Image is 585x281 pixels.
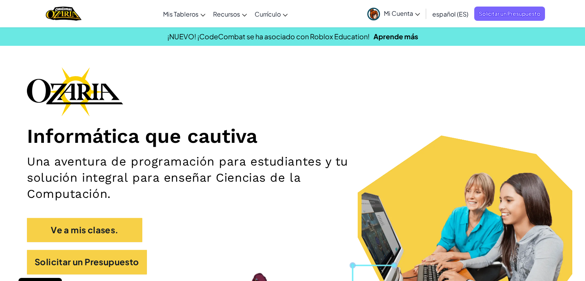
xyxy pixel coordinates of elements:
[27,67,123,116] img: Ozaria branding logo
[251,3,292,24] a: Currículo
[27,154,383,202] h2: Una aventura de programación para estudiantes y tu solución integral para enseñar Ciencias de la ...
[46,6,82,22] a: Ozaria by CodeCombat logo
[27,218,142,242] a: Ve a mis clases.
[163,10,198,18] span: Mis Tableros
[209,3,251,24] a: Recursos
[373,32,418,41] a: Aprende más
[27,124,558,148] h1: Informática que cautiva
[159,3,209,24] a: Mis Tableros
[27,250,147,274] a: Solicitar un Presupuesto
[46,6,82,22] img: Home
[363,2,424,26] a: Mi Cuenta
[255,10,281,18] span: Currículo
[367,8,380,20] img: avatar
[213,10,240,18] span: Recursos
[384,9,420,17] span: Mi Cuenta
[474,7,545,21] a: Solicitar un Presupuesto
[428,3,472,24] a: español (ES)
[432,10,468,18] span: español (ES)
[167,32,370,41] span: ¡NUEVO! ¡CodeCombat se ha asociado con Roblox Education!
